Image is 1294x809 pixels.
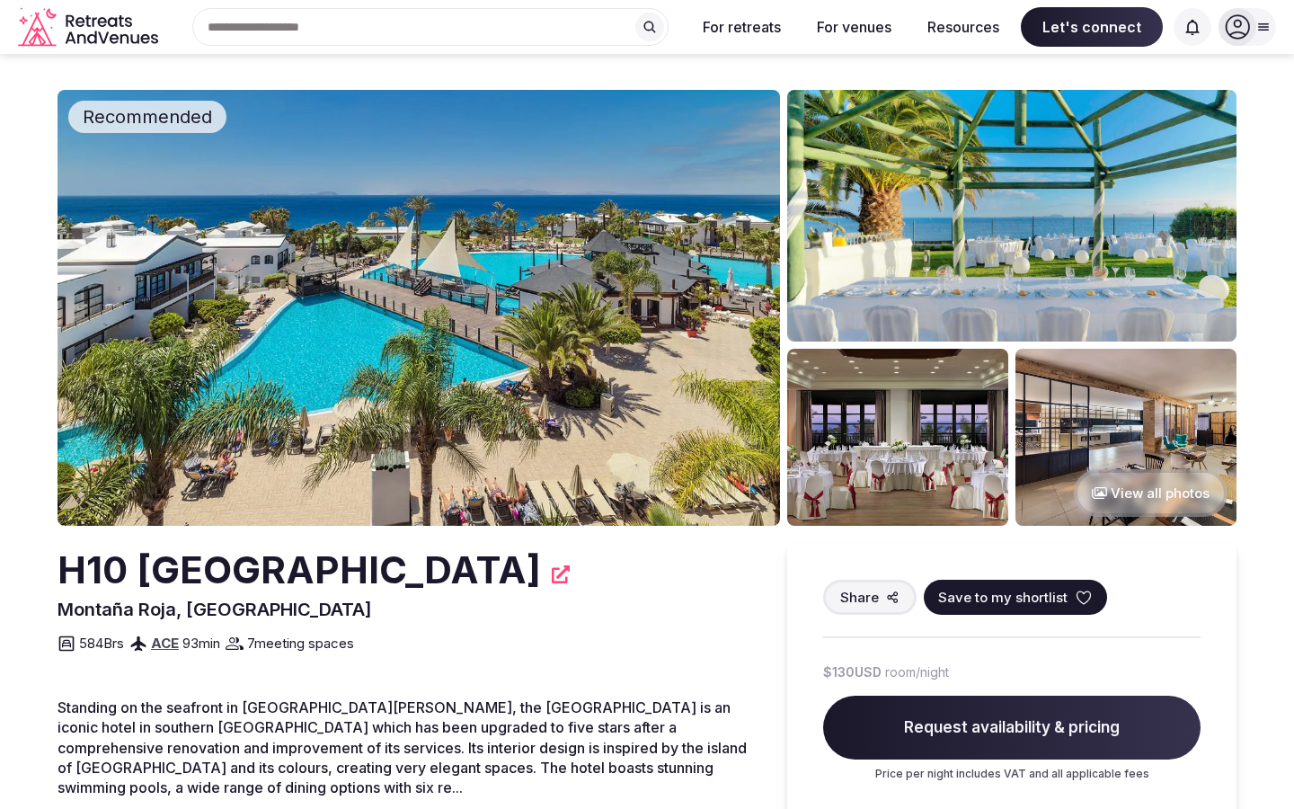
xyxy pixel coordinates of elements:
span: Request availability & pricing [823,696,1201,760]
button: Resources [913,7,1014,47]
svg: Retreats and Venues company logo [18,7,162,48]
img: Venue gallery photo [787,349,1008,526]
button: View all photos [1074,469,1228,517]
img: Venue gallery photo [787,90,1236,342]
div: Recommended [68,101,226,133]
span: Recommended [75,104,219,129]
a: ACE [151,635,179,652]
img: Venue gallery photo [1015,349,1236,526]
h2: H10 [GEOGRAPHIC_DATA] [58,544,541,597]
span: Save to my shortlist [938,588,1068,607]
span: Montaña Roja, [GEOGRAPHIC_DATA] [58,599,372,620]
button: Save to my shortlist [924,580,1107,615]
button: For venues [802,7,906,47]
a: Visit the homepage [18,7,162,48]
span: Standing on the seafront in [GEOGRAPHIC_DATA][PERSON_NAME], the [GEOGRAPHIC_DATA] is an iconic ho... [58,698,747,797]
p: Price per night includes VAT and all applicable fees [823,767,1201,782]
img: Venue cover photo [58,90,780,526]
span: Share [840,588,879,607]
span: 93 min [182,634,220,653]
span: Let's connect [1021,7,1163,47]
button: For retreats [688,7,795,47]
span: room/night [885,663,949,681]
button: Share [823,580,917,615]
span: $130 USD [823,663,882,681]
span: 584 Brs [79,634,124,653]
span: 7 meeting spaces [247,634,354,653]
